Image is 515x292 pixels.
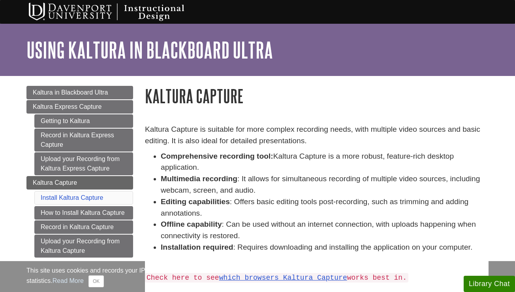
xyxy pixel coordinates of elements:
li: Kaltura Capture is a more robust, feature-rich desktop application. [161,151,489,174]
a: Getting to Kaltura [34,114,133,128]
li: : It allows for simultaneous recording of multiple video sources, including webcam, screen, and a... [161,173,489,196]
a: Record in Kaltura Capture [34,220,133,234]
span: Kaltura in Blackboard Ultra [33,89,108,96]
button: Close [88,275,104,287]
a: Kaltura Express Capture [26,100,133,114]
a: Read More [53,277,84,284]
a: How to Install Kaltura Capture [34,206,133,220]
strong: Comprehensive recording tool: [161,152,273,160]
a: which browsers Kaltura Capture [219,274,347,282]
a: Record in Kaltura Express Capture [34,129,133,152]
p: Kaltura Capture is suitable for more complex recording needs, with multiple video sources and bas... [145,124,489,147]
a: Kaltura Capture [26,176,133,190]
a: Install Kaltura Capture [41,194,103,201]
li: : Requires downloading and installing the application on your computer. [161,242,489,253]
a: Using Kaltura in Blackboard Ultra [26,38,273,62]
a: Upload your Recording from Kaltura Express Capture [34,152,133,175]
a: Kaltura in Blackboard Ultra [26,86,133,99]
span: Kaltura Capture [33,179,77,186]
strong: Multimedia recording [161,174,237,183]
strong: Offline capability [161,220,222,228]
strong: Installation required [161,243,233,251]
img: Davenport University Instructional Design [23,2,212,22]
span: Kaltura Express Capture [33,103,101,110]
li: : Offers basic editing tools post-recording, such as trimming and adding annotations. [161,196,489,219]
div: Guide Page Menu [26,86,133,258]
h1: Kaltura Capture [145,86,489,106]
li: : Can be used without an internet connection, with uploads happening when connectivity is restored. [161,219,489,242]
a: Upload your Recording from Kaltura Capture [34,235,133,258]
code: Check here to see works best in. [145,273,408,283]
button: Library Chat [464,276,515,292]
strong: Editing capabilities [161,197,230,206]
